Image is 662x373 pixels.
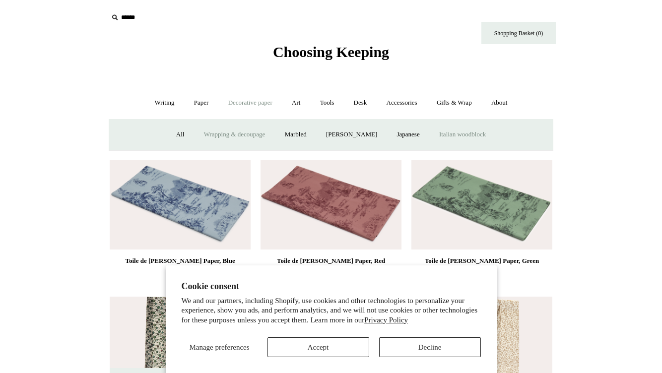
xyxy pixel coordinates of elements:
a: Shopping Basket (0) [481,22,556,44]
a: About [482,90,517,116]
p: We and our partners, including Shopify, use cookies and other technologies to personalize your ex... [182,296,481,325]
a: Japanese [388,122,428,148]
a: Toile de Jouy Tissue Paper, Blue Toile de Jouy Tissue Paper, Blue [110,160,251,249]
a: Choosing Keeping [273,52,389,59]
a: Italian woodblock [430,122,495,148]
button: Decline [379,337,481,357]
a: Toile de [PERSON_NAME] Paper, Green £12.00 [411,255,552,296]
a: Toile de Jouy Tissue Paper, Red Toile de Jouy Tissue Paper, Red [261,160,401,249]
span: Manage preferences [189,343,249,351]
img: Toile de Jouy Tissue Paper, Green [411,160,552,249]
button: Accept [267,337,369,357]
a: Paper [185,90,218,116]
a: Toile de [PERSON_NAME] Paper, Red £12.00 [261,255,401,296]
img: Toile de Jouy Tissue Paper, Red [261,160,401,249]
div: Toile de [PERSON_NAME] Paper, Green [414,255,550,267]
a: Accessories [378,90,426,116]
a: Marbled [276,122,316,148]
a: Wrapping & decoupage [195,122,274,148]
a: Gifts & Wrap [428,90,481,116]
a: Toile de [PERSON_NAME] Paper, Blue £12.00 [110,255,251,296]
button: Manage preferences [182,337,258,357]
div: Toile de [PERSON_NAME] Paper, Blue [112,255,248,267]
a: All [167,122,194,148]
a: Art [283,90,309,116]
a: Writing [146,90,184,116]
div: Toile de [PERSON_NAME] Paper, Red [263,255,399,267]
h2: Cookie consent [182,281,481,292]
a: [PERSON_NAME] [317,122,386,148]
a: Privacy Policy [364,316,408,324]
img: Toile de Jouy Tissue Paper, Blue [110,160,251,249]
a: Desk [345,90,376,116]
a: Tools [311,90,343,116]
a: Toile de Jouy Tissue Paper, Green Toile de Jouy Tissue Paper, Green [411,160,552,249]
a: Decorative paper [219,90,281,116]
span: Choosing Keeping [273,44,389,60]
